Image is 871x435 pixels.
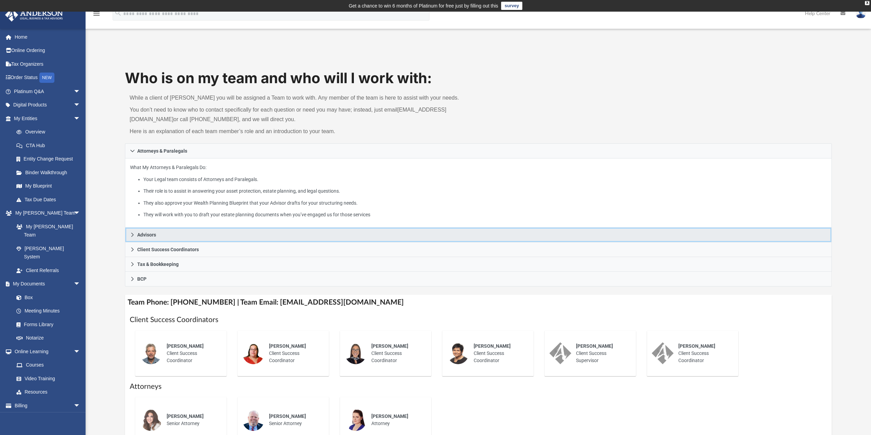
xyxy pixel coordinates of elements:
[242,409,264,431] img: thumbnail
[143,199,827,207] li: They also approve your Wealth Planning Blueprint that your Advisor drafts for your structuring ne...
[162,408,222,432] div: Senior Attorney
[367,338,426,369] div: Client Success Coordinator
[345,409,367,431] img: thumbnail
[10,166,91,179] a: Binder Walkthrough
[5,85,91,98] a: Platinum Q&Aarrow_drop_down
[125,143,832,158] a: Attorneys & Paralegals
[576,343,613,349] span: [PERSON_NAME]
[10,372,84,385] a: Video Training
[856,9,866,18] img: User Pic
[3,8,65,22] img: Anderson Advisors Platinum Portal
[469,338,529,369] div: Client Success Coordinator
[349,2,498,10] div: Get a chance to win 6 months of Platinum for free just by filling out this
[371,413,408,419] span: [PERSON_NAME]
[130,107,446,122] a: [EMAIL_ADDRESS][DOMAIN_NAME]
[10,385,87,399] a: Resources
[143,210,827,219] li: They will work with you to draft your estate planning documents when you’ve engaged us for those ...
[74,112,87,126] span: arrow_drop_down
[10,152,91,166] a: Entity Change Request
[125,257,832,272] a: Tax & Bookkeeping
[140,409,162,431] img: thumbnail
[10,220,84,242] a: My [PERSON_NAME] Team
[125,158,832,228] div: Attorneys & Paralegals
[5,98,91,112] a: Digital Productsarrow_drop_down
[125,272,832,286] a: BCP
[10,264,87,277] a: Client Referrals
[5,345,87,358] a: Online Learningarrow_drop_down
[167,343,204,349] span: [PERSON_NAME]
[140,342,162,364] img: thumbnail
[571,338,631,369] div: Client Success Supervisor
[137,149,187,153] span: Attorneys & Paralegals
[162,338,222,369] div: Client Success Coordinator
[137,277,146,281] span: BCP
[137,232,156,237] span: Advisors
[74,277,87,291] span: arrow_drop_down
[5,277,87,291] a: My Documentsarrow_drop_down
[367,408,426,432] div: Attorney
[74,85,87,99] span: arrow_drop_down
[371,343,408,349] span: [PERSON_NAME]
[5,71,91,85] a: Order StatusNEW
[10,179,87,193] a: My Blueprint
[10,193,91,206] a: Tax Due Dates
[5,112,91,125] a: My Entitiesarrow_drop_down
[10,318,84,331] a: Forms Library
[74,345,87,359] span: arrow_drop_down
[125,295,832,310] h4: Team Phone: [PHONE_NUMBER] | Team Email: [EMAIL_ADDRESS][DOMAIN_NAME]
[5,206,87,220] a: My [PERSON_NAME] Teamarrow_drop_down
[125,68,832,88] h1: Who is on my team and who will I work with:
[5,44,91,57] a: Online Ordering
[652,342,674,364] img: thumbnail
[39,73,54,83] div: NEW
[264,338,324,369] div: Client Success Coordinator
[10,304,87,318] a: Meeting Minutes
[92,13,101,18] a: menu
[130,127,474,136] p: Here is an explanation of each team member’s role and an introduction to your team.
[143,187,827,195] li: Their role is to assist in answering your asset protection, estate planning, and legal questions.
[130,382,827,392] h1: Attorneys
[125,228,832,242] a: Advisors
[130,315,827,325] h1: Client Success Coordinators
[143,175,827,184] li: Your Legal team consists of Attorneys and Paralegals.
[269,343,306,349] span: [PERSON_NAME]
[474,343,511,349] span: [PERSON_NAME]
[269,413,306,419] span: [PERSON_NAME]
[678,343,715,349] span: [PERSON_NAME]
[264,408,324,432] div: Senior Attorney
[10,242,87,264] a: [PERSON_NAME] System
[345,342,367,364] img: thumbnail
[167,413,204,419] span: [PERSON_NAME]
[74,206,87,220] span: arrow_drop_down
[447,342,469,364] img: thumbnail
[92,10,101,18] i: menu
[5,399,91,412] a: Billingarrow_drop_down
[549,342,571,364] img: thumbnail
[125,242,832,257] a: Client Success Coordinators
[10,291,84,304] a: Box
[674,338,733,369] div: Client Success Coordinator
[130,163,827,219] p: What My Attorneys & Paralegals Do:
[5,57,91,71] a: Tax Organizers
[5,30,91,44] a: Home
[501,2,522,10] a: survey
[865,1,869,5] div: close
[10,331,87,345] a: Notarize
[130,93,474,103] p: While a client of [PERSON_NAME] you will be assigned a Team to work with. Any member of the team ...
[137,262,179,267] span: Tax & Bookkeeping
[242,342,264,364] img: thumbnail
[137,247,199,252] span: Client Success Coordinators
[10,139,91,152] a: CTA Hub
[10,358,87,372] a: Courses
[74,399,87,413] span: arrow_drop_down
[130,105,474,124] p: You don’t need to know who to contact specifically for each question or need you may have; instea...
[10,125,91,139] a: Overview
[114,9,122,17] i: search
[74,98,87,112] span: arrow_drop_down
